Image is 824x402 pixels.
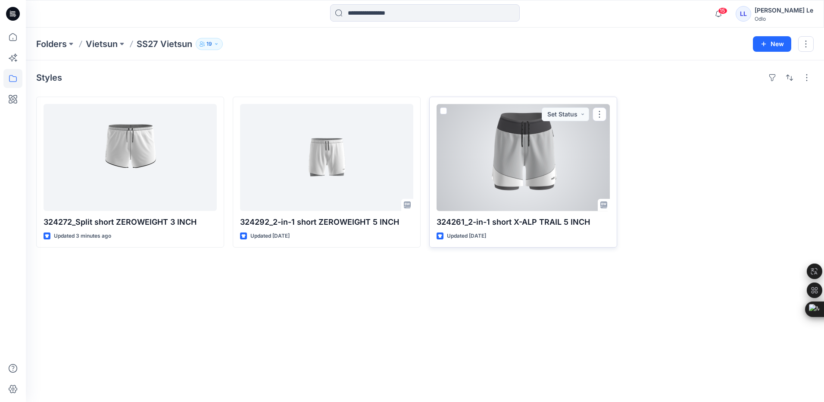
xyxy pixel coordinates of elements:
div: Odlo [755,16,813,22]
p: 324292_2-in-1 short ZEROWEIGHT 5 INCH [240,216,413,228]
h4: Styles [36,72,62,83]
a: Folders [36,38,67,50]
p: 324261_2-in-1 short X-ALP TRAIL 5 INCH [437,216,610,228]
p: Updated 3 minutes ago [54,232,111,241]
div: LL [736,6,751,22]
p: Updated [DATE] [447,232,486,241]
p: 19 [206,39,212,49]
p: 324272_Split short ZEROWEIGHT 3 INCH [44,216,217,228]
div: [PERSON_NAME] Le [755,5,813,16]
a: 324272_Split short ZEROWEIGHT 3 INCH [44,104,217,211]
p: Updated [DATE] [250,232,290,241]
span: 15 [718,7,727,14]
a: Vietsun [86,38,118,50]
button: New [753,36,791,52]
a: 324261_2-in-1 short X-ALP TRAIL 5 INCH [437,104,610,211]
p: SS27 Vietsun [137,38,192,50]
a: 324292_2-in-1 short ZEROWEIGHT 5 INCH [240,104,413,211]
button: 19 [196,38,223,50]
